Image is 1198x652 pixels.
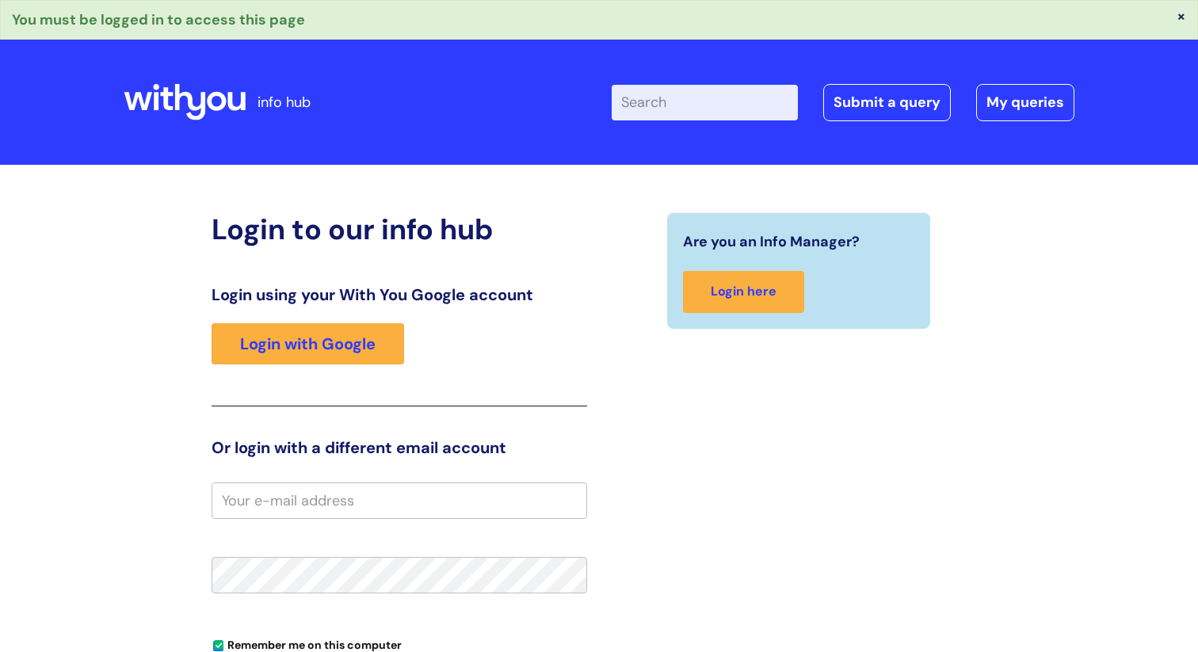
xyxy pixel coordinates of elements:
a: Submit a query [823,84,951,120]
input: Search [612,85,798,120]
h3: Or login with a different email account [212,438,587,457]
p: info hub [258,90,311,115]
a: My queries [976,84,1074,120]
label: Remember me on this computer [212,635,402,652]
a: Login here [683,271,804,313]
input: Your e-mail address [212,482,587,519]
a: Login with Google [212,323,404,364]
h3: Login using your With You Google account [212,285,587,304]
input: Remember me on this computer [213,641,223,651]
span: Are you an Info Manager? [683,229,860,254]
button: × [1177,9,1186,23]
h2: Login to our info hub [212,212,587,246]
